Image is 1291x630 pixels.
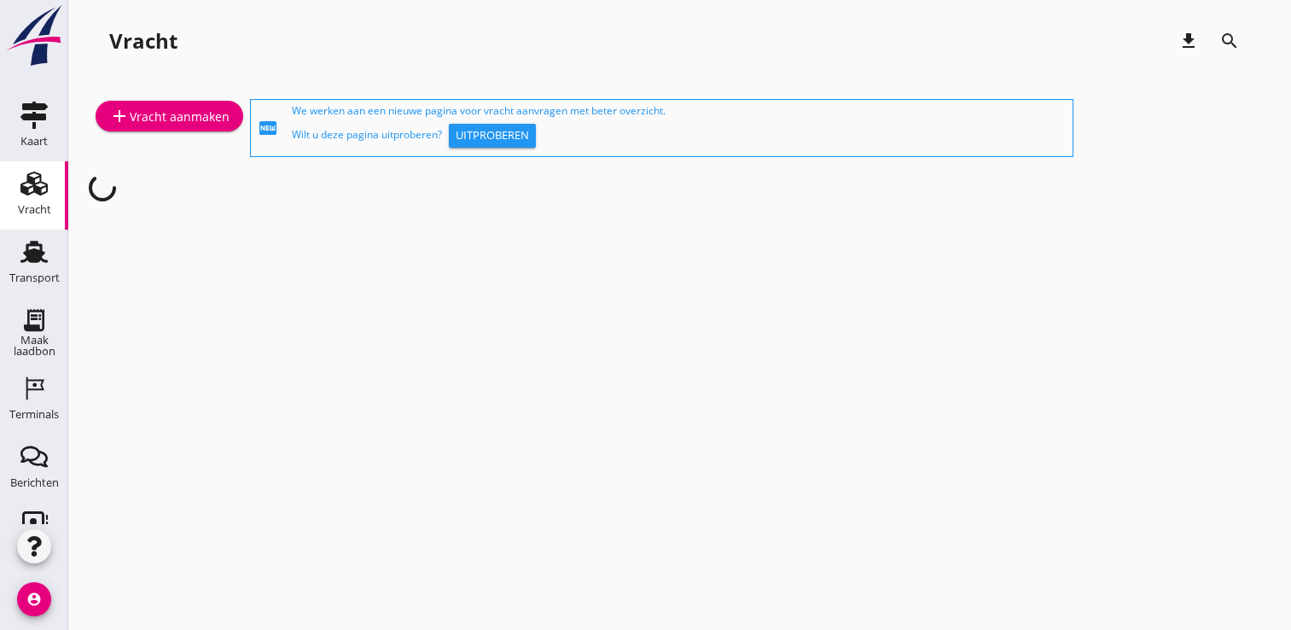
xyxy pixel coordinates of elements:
div: Berichten [10,477,59,488]
i: search [1219,31,1240,51]
div: Vracht aanmaken [109,106,230,126]
i: account_circle [17,582,51,616]
div: Vracht [109,27,177,55]
div: Kaart [20,136,48,147]
div: Terminals [9,409,59,420]
i: add [109,106,130,126]
div: Uitproberen [456,127,529,144]
div: Vracht [18,204,51,215]
a: Vracht aanmaken [96,101,243,131]
i: fiber_new [258,118,278,138]
div: We werken aan een nieuwe pagina voor vracht aanvragen met beter overzicht. Wilt u deze pagina uit... [292,103,1066,153]
button: Uitproberen [449,124,536,148]
div: Transport [9,272,60,283]
i: download [1178,31,1199,51]
img: logo-small.a267ee39.svg [3,4,65,67]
